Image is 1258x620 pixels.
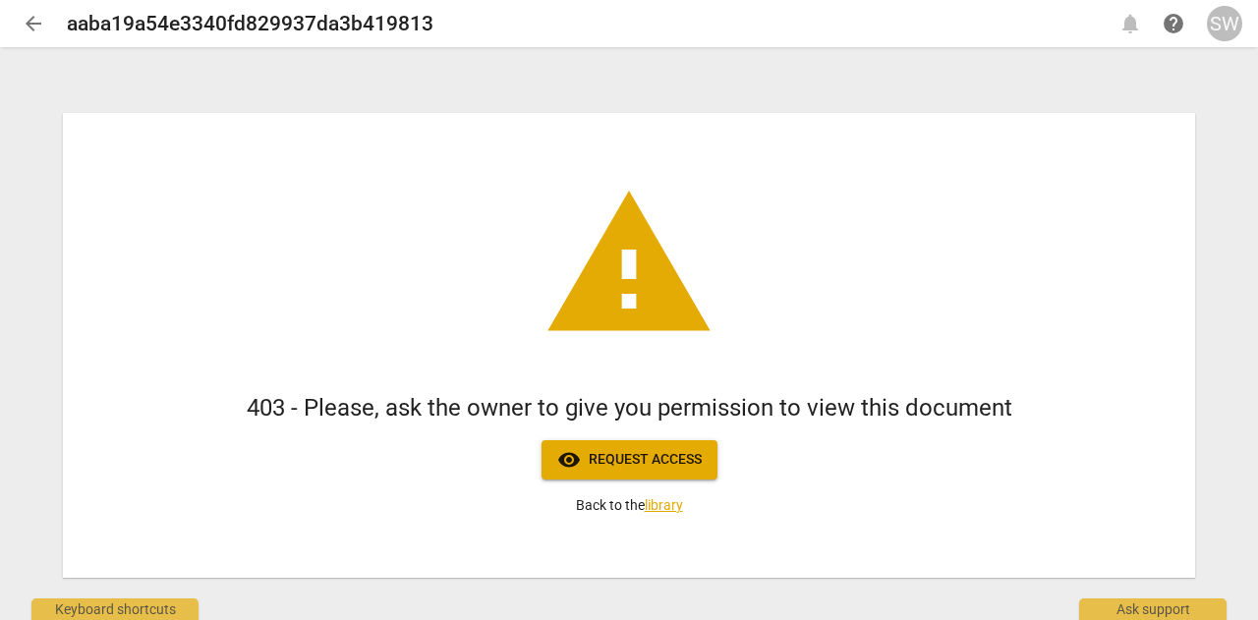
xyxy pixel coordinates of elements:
span: visibility [557,448,581,472]
h2: aaba19a54e3340fd829937da3b419813 [67,12,433,36]
span: Request access [557,448,702,472]
div: Ask support [1079,598,1227,620]
span: arrow_back [22,12,45,35]
span: warning [541,176,717,353]
div: Keyboard shortcuts [31,598,199,620]
a: library [645,497,683,513]
a: Help [1156,6,1191,41]
button: SW [1207,6,1242,41]
span: help [1162,12,1185,35]
h1: 403 - Please, ask the owner to give you permission to view this document [247,392,1012,424]
button: Request access [542,440,717,479]
p: Back to the [576,495,683,516]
